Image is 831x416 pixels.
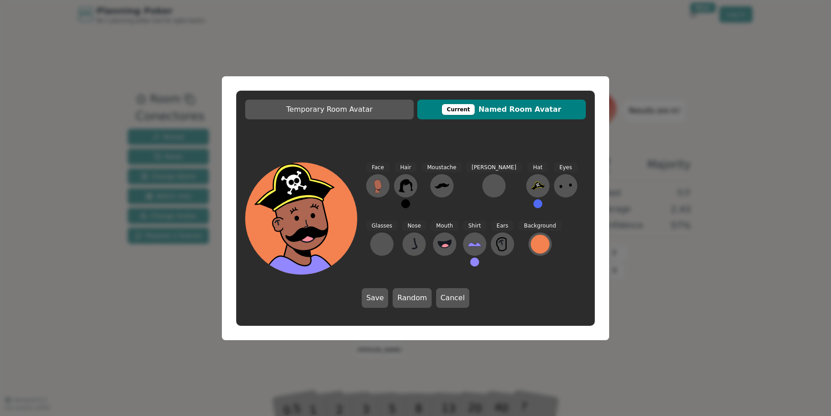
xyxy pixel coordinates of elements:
[366,221,398,231] span: Glasses
[442,104,475,115] div: This avatar will be displayed in dedicated rooms
[436,288,469,308] button: Cancel
[417,100,586,119] button: CurrentNamed Room Avatar
[362,288,388,308] button: Save
[463,221,486,231] span: Shirt
[491,221,514,231] span: Ears
[554,162,577,173] span: Eyes
[245,100,414,119] button: Temporary Room Avatar
[422,104,581,115] span: Named Room Avatar
[393,288,431,308] button: Random
[402,221,426,231] span: Nose
[250,104,409,115] span: Temporary Room Avatar
[466,162,522,173] span: [PERSON_NAME]
[395,162,417,173] span: Hair
[422,162,462,173] span: Moustache
[431,221,459,231] span: Mouth
[366,162,389,173] span: Face
[519,221,562,231] span: Background
[528,162,548,173] span: Hat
